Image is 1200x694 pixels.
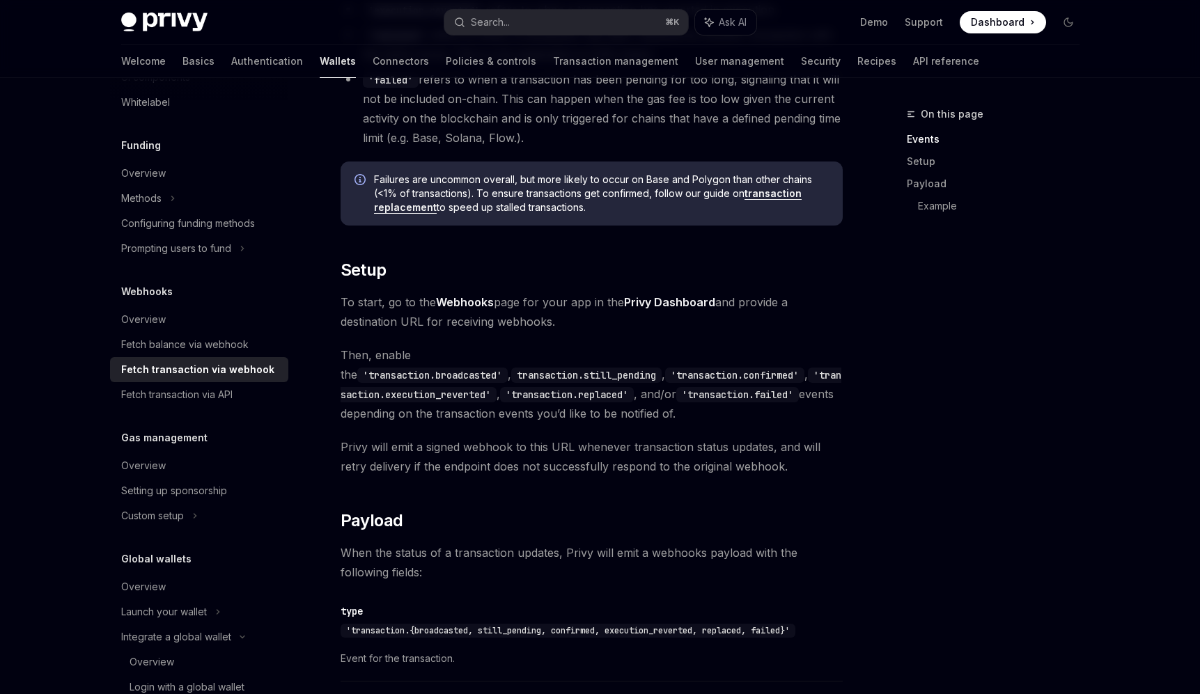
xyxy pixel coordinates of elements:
[500,387,634,402] code: 'transaction.replaced'
[182,45,215,78] a: Basics
[471,14,510,31] div: Search...
[357,368,508,383] code: 'transaction.broadcasted'
[121,604,207,620] div: Launch your wallet
[320,45,356,78] a: Wallets
[110,357,288,382] a: Fetch transaction via webhook
[121,94,170,111] div: Whitelabel
[121,507,184,524] div: Custom setup
[110,478,288,503] a: Setting up sponsorship
[121,45,166,78] a: Welcome
[624,295,715,310] a: Privy Dashboard
[444,10,688,35] button: Search...⌘K
[121,137,161,154] h5: Funding
[130,654,174,670] div: Overview
[860,15,888,29] a: Demo
[121,336,249,353] div: Fetch balance via webhook
[436,295,494,309] strong: Webhooks
[905,15,943,29] a: Support
[341,437,843,476] span: Privy will emit a signed webhook to this URL whenever transaction status updates, and will retry ...
[341,543,843,582] span: When the status of a transaction updates, Privy will emit a webhooks payload with the following f...
[121,386,233,403] div: Fetch transaction via API
[857,45,896,78] a: Recipes
[907,150,1091,173] a: Setup
[121,240,231,257] div: Prompting users to fund
[121,215,255,232] div: Configuring funding methods
[374,173,829,214] span: Failures are uncommon overall, but more likely to occur on Base and Polygon than other chains (<1...
[121,578,166,595] div: Overview
[695,45,784,78] a: User management
[801,45,841,78] a: Security
[913,45,979,78] a: API reference
[446,45,536,78] a: Policies & controls
[341,259,387,281] span: Setup
[121,482,227,499] div: Setting up sponsorship
[110,382,288,407] a: Fetch transaction via API
[110,649,288,675] a: Overview
[373,45,429,78] a: Connectors
[341,345,843,423] span: Then, enable the , , , , , and/or events depending on the transaction events you’d like to be not...
[918,195,1091,217] a: Example
[121,283,173,300] h5: Webhooks
[110,307,288,332] a: Overview
[110,90,288,115] a: Whitelabel
[907,128,1091,150] a: Events
[121,429,208,446] h5: Gas management
[110,453,288,478] a: Overview
[341,510,403,532] span: Payload
[1057,11,1080,33] button: Toggle dark mode
[363,72,419,88] code: 'failed'
[907,173,1091,195] a: Payload
[110,574,288,599] a: Overview
[960,11,1046,33] a: Dashboard
[121,190,162,207] div: Methods
[665,17,680,28] span: ⌘ K
[921,106,983,123] span: On this page
[341,650,843,667] span: Event for the transaction.
[341,604,363,618] div: type
[110,211,288,236] a: Configuring funding methods
[553,45,678,78] a: Transaction management
[719,15,747,29] span: Ask AI
[665,368,804,383] code: 'transaction.confirmed'
[695,10,756,35] button: Ask AI
[121,629,231,645] div: Integrate a global wallet
[121,457,166,474] div: Overview
[354,174,368,188] svg: Info
[341,70,843,148] li: refers to when a transaction has been pending for too long, signaling that it will not be include...
[121,13,208,32] img: dark logo
[110,332,288,357] a: Fetch balance via webhook
[231,45,303,78] a: Authentication
[121,361,274,378] div: Fetch transaction via webhook
[121,311,166,328] div: Overview
[511,368,662,383] code: transaction.still_pending
[110,161,288,186] a: Overview
[676,387,799,402] code: 'transaction.failed'
[346,625,790,636] span: 'transaction.{broadcasted, still_pending, confirmed, execution_reverted, replaced, failed}'
[341,292,843,331] span: To start, go to the page for your app in the and provide a destination URL for receiving webhooks.
[121,551,192,567] h5: Global wallets
[971,15,1024,29] span: Dashboard
[121,165,166,182] div: Overview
